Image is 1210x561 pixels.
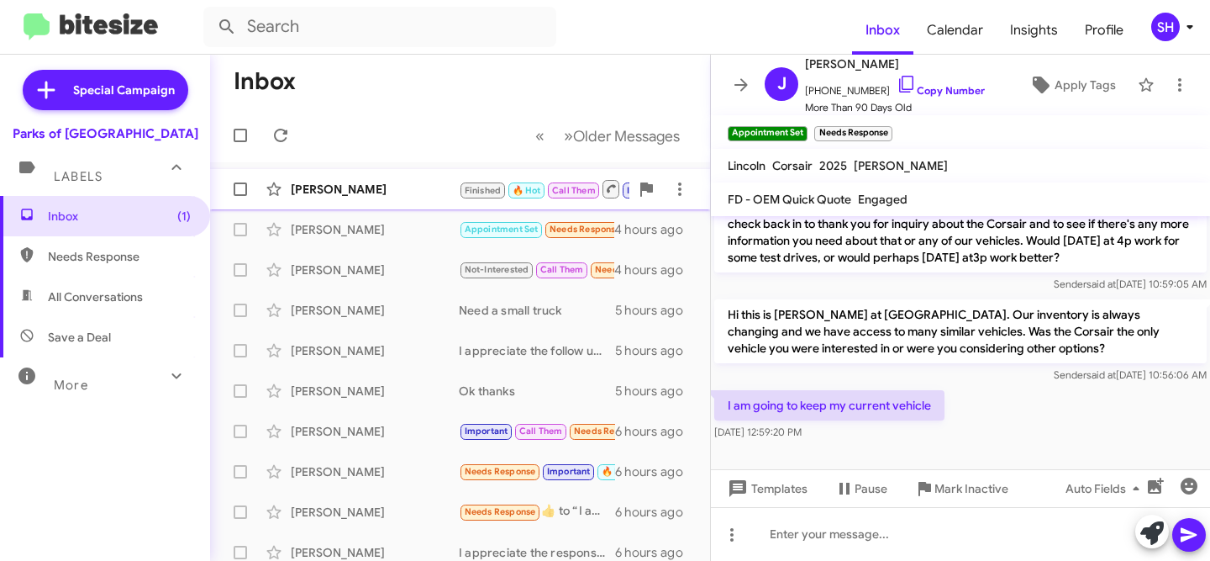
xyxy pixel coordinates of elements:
[852,6,913,55] a: Inbox
[615,463,697,480] div: 6 hours ago
[291,262,459,278] div: [PERSON_NAME]
[1054,368,1207,381] span: Sender [DATE] 10:56:06 AM
[459,178,629,199] div: The turbo in any engine any vehicle wears out prematurely from the extra pressure from the turbo ...
[728,192,851,207] span: FD - OEM Quick Quote
[459,421,615,441] div: Ok 👍🏻
[291,181,459,198] div: [PERSON_NAME]
[913,6,997,55] a: Calendar
[459,544,615,561] div: I appreciate the response! Just out of curiosity, is there a monthly payment you're trying to sta...
[234,68,296,95] h1: Inbox
[595,264,666,275] span: Needs Response
[724,474,808,504] span: Templates
[819,158,847,173] span: 2025
[513,185,541,196] span: 🔥 Hot
[615,342,697,359] div: 5 hours ago
[459,260,614,279] div: Call me and I'll explain.
[547,466,591,477] span: Important
[772,158,813,173] span: Corsair
[519,426,563,437] span: Call Them
[714,192,1207,273] p: Hi [PERSON_NAME] this is [PERSON_NAME] at [GEOGRAPHIC_DATA]. I just wanted to check back in to th...
[714,426,802,438] span: [DATE] 12:59:20 PM
[465,466,536,477] span: Needs Response
[615,544,697,561] div: 6 hours ago
[854,158,948,173] span: [PERSON_NAME]
[614,262,697,278] div: 4 hours ago
[573,127,680,146] span: Older Messages
[177,208,191,225] span: (1)
[465,185,502,196] span: Finished
[1054,278,1207,290] span: Sender [DATE] 10:59:05 AM
[459,462,615,481] div: Ok,Thanks!
[554,119,690,153] button: Next
[821,474,901,504] button: Pause
[615,504,697,521] div: 6 hours ago
[465,426,508,437] span: Important
[48,248,191,265] span: Needs Response
[13,125,198,142] div: Parks of [GEOGRAPHIC_DATA]
[1137,13,1192,41] button: SH
[627,185,671,196] span: Important
[550,224,621,235] span: Needs Response
[934,474,1008,504] span: Mark Inactive
[855,474,887,504] span: Pause
[714,390,944,421] p: I am going to keep my current vehicle
[897,84,985,97] a: Copy Number
[291,302,459,319] div: [PERSON_NAME]
[777,71,786,98] span: J
[615,302,697,319] div: 5 hours ago
[54,169,103,184] span: Labels
[615,423,697,440] div: 6 hours ago
[711,474,821,504] button: Templates
[291,342,459,359] div: [PERSON_NAME]
[291,504,459,521] div: [PERSON_NAME]
[574,426,645,437] span: Needs Response
[465,224,539,235] span: Appointment Set
[291,383,459,400] div: [PERSON_NAME]
[459,220,614,239] div: I am going to keep my current vehicle
[1071,6,1137,55] a: Profile
[1014,70,1129,100] button: Apply Tags
[203,7,556,47] input: Search
[805,74,985,99] span: [PHONE_NUMBER]
[459,502,615,521] div: ​👍​ to “ I appreciate the response! If there's anything we can assist you with your car purchase,...
[564,125,573,146] span: »
[291,463,459,480] div: [PERSON_NAME]
[901,474,1022,504] button: Mark Inactive
[291,221,459,238] div: [PERSON_NAME]
[459,302,615,319] div: Need a small truck
[540,264,584,275] span: Call Them
[1052,474,1160,504] button: Auto Fields
[291,544,459,561] div: [PERSON_NAME]
[858,192,907,207] span: Engaged
[23,70,188,110] a: Special Campaign
[615,383,697,400] div: 5 hours ago
[459,342,615,359] div: I appreciate the follow up! If there's anything we can do on our end to earn your business, pleas...
[814,126,892,141] small: Needs Response
[48,288,143,305] span: All Conversations
[459,383,615,400] div: Ok thanks
[714,299,1207,363] p: Hi this is [PERSON_NAME] at [GEOGRAPHIC_DATA]. Our inventory is always changing and we have acces...
[997,6,1071,55] a: Insights
[614,221,697,238] div: 4 hours ago
[535,125,544,146] span: «
[1065,474,1146,504] span: Auto Fields
[1151,13,1180,41] div: SH
[805,54,985,74] span: [PERSON_NAME]
[465,506,536,517] span: Needs Response
[1086,278,1116,290] span: said at
[602,466,630,477] span: 🔥 Hot
[54,378,88,393] span: More
[291,423,459,440] div: [PERSON_NAME]
[48,208,191,225] span: Inbox
[525,119,555,153] button: Previous
[73,82,175,98] span: Special Campaign
[805,99,985,116] span: More Than 90 Days Old
[48,329,111,346] span: Save a Deal
[728,126,808,141] small: Appointment Set
[526,119,690,153] nav: Page navigation example
[1086,368,1116,381] span: said at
